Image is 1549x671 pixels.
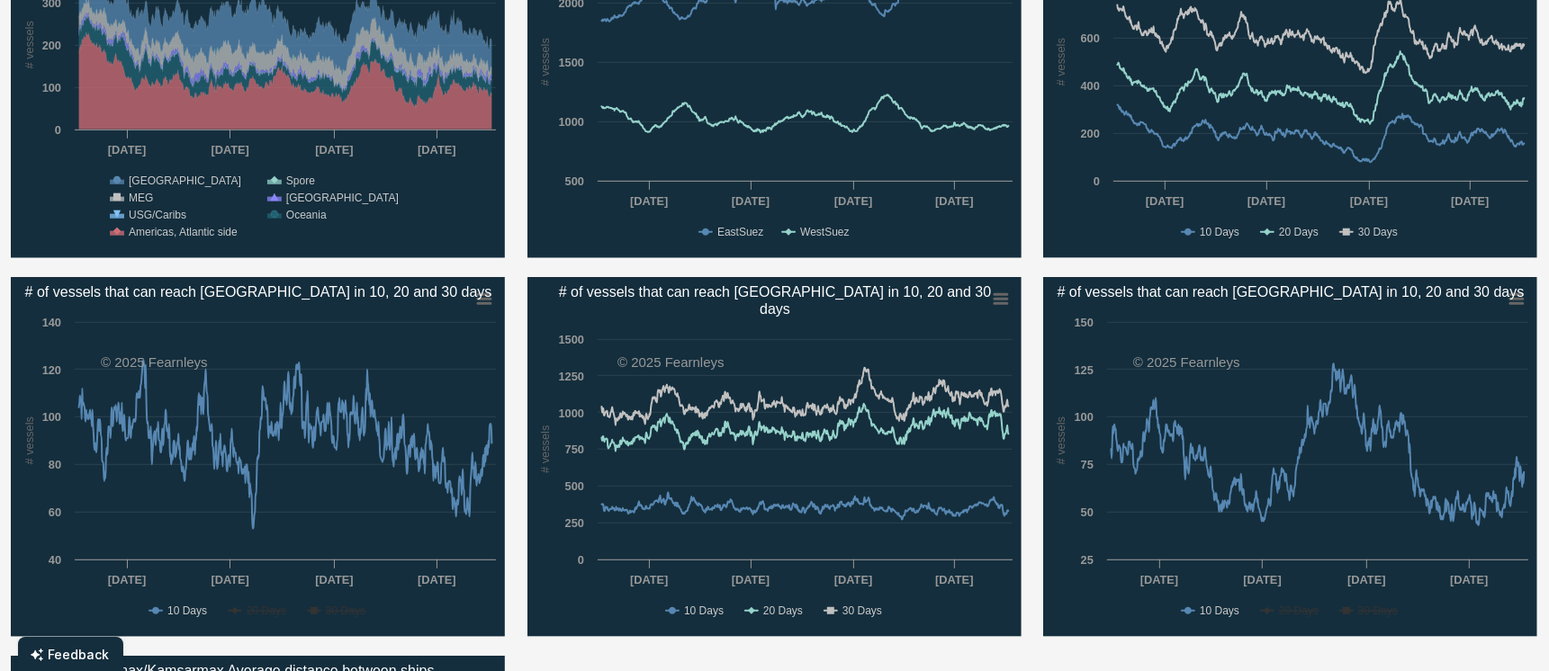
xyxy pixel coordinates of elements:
text: 500 [564,479,583,493]
text: 200 [42,39,61,52]
text: 100 [42,410,61,424]
text: 20 Days [763,604,803,617]
text: 1500 [558,333,583,346]
text: [DATE] [1244,573,1282,586]
text: [GEOGRAPHIC_DATA] [286,192,399,204]
text: # vessels [1055,38,1068,85]
text: [DATE] [834,194,872,208]
text: [DATE] [211,573,248,586]
text: WestSuez [800,226,849,238]
text: [DATE] [630,194,668,208]
text: 500 [564,174,583,188]
text: [DATE] [731,194,769,208]
text: 10 Days [684,604,724,617]
text: 80 [49,458,61,471]
text: Americas, Atlantic side [129,226,238,238]
text: © 2025 Fearnleys [617,354,725,370]
text: EastSuez [717,226,763,238]
text: 10 Days [1200,604,1239,617]
text: # of vessels that can reach [GEOGRAPHIC_DATA] in 10, 20 and 30 days [25,284,492,300]
text: MEG [129,192,153,204]
text: © 2025 Fearnleys [1133,354,1240,370]
text: USG/Caribs [129,209,186,221]
text: 120 [42,363,61,377]
text: [DATE] [834,573,872,586]
text: 200 [1081,127,1100,140]
text: © 2025 Fearnleys [101,354,208,370]
text: [DATE] [1350,194,1388,208]
text: [DATE] [935,194,973,208]
text: [DATE] [1451,194,1489,208]
text: [DATE] [1450,573,1488,586]
text: [DATE] [108,573,146,586]
text: 50 [1081,505,1094,519]
text: 750 [564,443,583,456]
text: 60 [49,505,61,519]
svg: # of vessels that can reach Port Hedland in 10, 20 and 30​days [527,277,1022,637]
text: [DATE] [418,573,455,586]
text: Oceania [286,209,327,221]
text: 100 [1075,410,1094,424]
text: 25 [1081,553,1094,567]
svg: # of vessels that can reach Baltimore in 10, 20 and 30 days [1043,277,1537,637]
text: # of vessels that can reach [GEOGRAPHIC_DATA] in 10, 20 and 30 days [558,284,991,317]
text: [DATE] [1348,573,1386,586]
text: 250 [564,516,583,530]
text: [DATE] [1140,573,1178,586]
text: 600 [1081,31,1100,45]
text: [DATE] [630,573,668,586]
text: [DATE] [108,143,146,157]
text: 0 [1094,174,1100,188]
text: 400 [1081,79,1100,93]
text: 1500 [558,56,583,69]
text: # vessels [1055,416,1068,464]
text: 1250 [558,370,583,383]
text: 20 Days [1279,226,1319,238]
text: 30 Days [1358,604,1398,617]
text: 0 [55,123,61,137]
text: 10 Days [167,604,207,617]
text: [DATE] [935,573,973,586]
text: # of vessels that can reach [GEOGRAPHIC_DATA] in 10, 20 and 30 days [1058,284,1525,300]
text: 0 [578,553,584,567]
text: [DATE] [315,143,353,157]
text: # vessels [538,38,552,85]
text: [DATE] [731,573,769,586]
text: [DATE] [1146,194,1184,208]
text: 1000 [558,115,583,129]
text: 100 [42,81,61,94]
text: [DATE] [211,143,248,157]
text: [DATE] [418,143,455,157]
text: 20 Days [247,604,286,617]
text: 20 Days [1279,604,1319,617]
text: 40 [49,553,61,567]
text: # vessels [23,21,36,68]
text: # vessels [538,425,552,473]
svg: # of vessels that can reach Rotterdam in 10, 20 and 30 days [11,277,505,637]
text: 30 Days [326,604,365,617]
text: # vessels [23,416,36,464]
text: 125 [1075,363,1094,377]
text: [DATE] [1247,194,1285,208]
text: 75 [1081,458,1094,471]
text: [DATE] [315,573,353,586]
text: 10 Days [1200,226,1239,238]
text: 30 Days [842,604,882,617]
text: 150 [1075,316,1094,329]
text: [GEOGRAPHIC_DATA] [129,174,241,187]
text: 1000 [558,407,583,420]
text: 140 [42,316,61,329]
text: Spore [286,174,315,187]
text: 30 Days [1358,226,1398,238]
